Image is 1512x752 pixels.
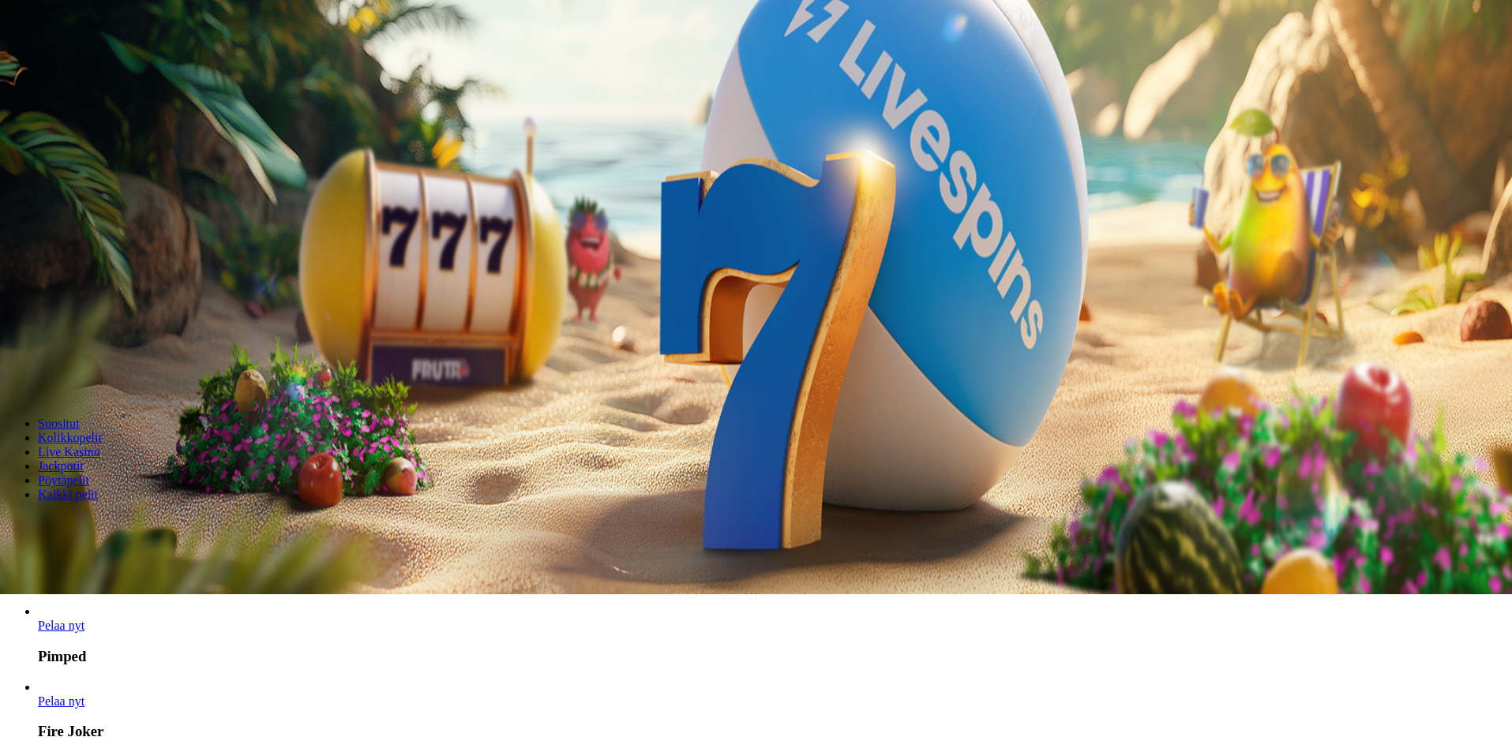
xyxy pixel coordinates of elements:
[38,473,89,487] a: Pöytäpelit
[38,694,84,708] a: Fire Joker
[38,619,84,632] span: Pelaa nyt
[38,694,84,708] span: Pelaa nyt
[6,390,1506,502] nav: Lobby
[38,445,100,458] a: Live Kasino
[38,619,84,632] a: Pimped
[38,723,1506,740] h3: Fire Joker
[38,648,1506,665] h3: Pimped
[38,488,98,501] a: Kaikki pelit
[38,604,1506,665] article: Pimped
[6,390,1506,531] header: Lobby
[38,417,79,430] a: Suositut
[38,431,102,444] a: Kolikkopelit
[38,680,1506,741] article: Fire Joker
[38,459,84,473] a: Jackpotit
